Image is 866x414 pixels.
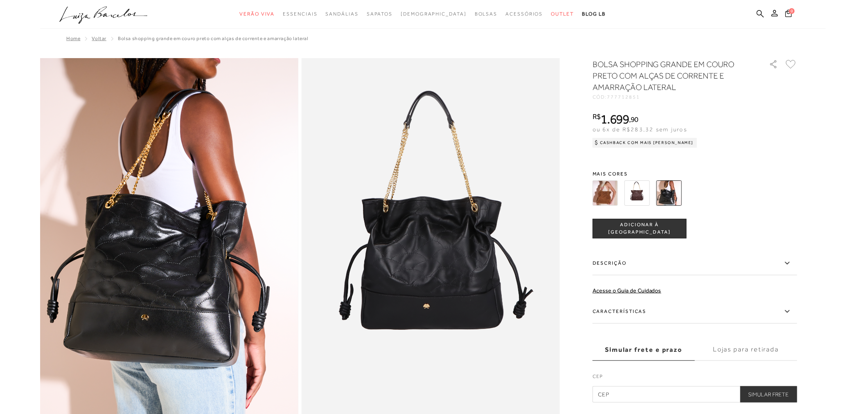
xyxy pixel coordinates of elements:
span: 1.699 [601,112,629,126]
a: categoryNavScreenReaderText [506,7,543,22]
a: categoryNavScreenReaderText [475,7,498,22]
label: Simular frete e prazo [593,339,695,361]
span: ou 6x de R$283,32 sem juros [593,126,687,133]
a: Home [66,36,80,41]
span: 90 [631,115,638,124]
div: CÓD: [593,94,756,99]
label: Descrição [593,252,797,275]
img: BOLSA SHOPPING GRANDE EM COURO PRETO COM ALÇAS DE CORRENTE E AMARRAÇÃO LATERAL [656,180,682,206]
a: noSubCategoriesText [401,7,467,22]
i: , [629,116,638,123]
span: Verão Viva [239,11,275,17]
label: CEP [593,373,797,384]
a: Acesse o Guia de Cuidados [593,287,661,294]
span: BOLSA SHOPPING GRANDE EM COURO PRETO COM ALÇAS DE CORRENTE E AMARRAÇÃO LATERAL [118,36,309,41]
span: Outlet [551,11,574,17]
a: categoryNavScreenReaderText [367,7,392,22]
span: 0 [789,8,795,14]
a: Voltar [92,36,106,41]
a: categoryNavScreenReaderText [326,7,359,22]
span: Sandálias [326,11,359,17]
span: 777712851 [607,94,640,100]
button: ADICIONAR À [GEOGRAPHIC_DATA] [593,219,687,239]
input: CEP [593,386,797,403]
i: R$ [593,113,601,120]
img: BOLSA SHOPPING GRANDE EM COURO CAFÉ COM ALÇAS DE CORRENTE E AMARRAÇÃO LATERAL [625,180,650,206]
button: Simular Frete [740,386,797,403]
a: BLOG LB [582,7,606,22]
span: Sapatos [367,11,392,17]
a: categoryNavScreenReaderText [283,7,317,22]
a: categoryNavScreenReaderText [239,7,275,22]
a: categoryNavScreenReaderText [551,7,574,22]
span: Mais cores [593,171,797,176]
div: Cashback com Mais [PERSON_NAME] [593,138,697,148]
span: Essenciais [283,11,317,17]
span: ADICIONAR À [GEOGRAPHIC_DATA] [593,221,686,236]
label: Características [593,300,797,324]
span: BLOG LB [582,11,606,17]
span: Bolsas [475,11,498,17]
label: Lojas para retirada [695,339,797,361]
img: BOLSA SHOPPING GRANDE EM CAMURÇA CARAMELO COM ALÇAS DE CORRENTE E AMARRAÇÃO LATERAL [593,180,618,206]
span: [DEMOGRAPHIC_DATA] [401,11,467,17]
h1: BOLSA SHOPPING GRANDE EM COURO PRETO COM ALÇAS DE CORRENTE E AMARRAÇÃO LATERAL [593,59,746,93]
button: 0 [783,9,794,20]
span: Acessórios [506,11,543,17]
